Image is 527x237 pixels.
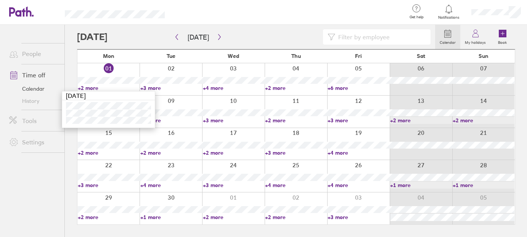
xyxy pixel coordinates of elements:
[437,4,461,20] a: Notifications
[435,25,460,49] a: Calendar
[390,182,452,189] a: +1 more
[479,53,488,59] span: Sun
[140,149,202,156] a: +2 more
[460,25,490,49] a: My holidays
[78,149,140,156] a: +2 more
[203,117,265,124] a: +3 more
[78,85,140,91] a: +2 more
[265,149,327,156] a: +3 more
[328,214,389,221] a: +3 more
[182,31,215,43] button: [DATE]
[417,53,425,59] span: Sat
[203,182,265,189] a: +3 more
[62,91,155,100] div: [DATE]
[355,53,362,59] span: Fri
[78,214,140,221] a: +2 more
[203,149,265,156] a: +2 more
[265,85,327,91] a: +2 more
[3,46,64,61] a: People
[140,85,202,91] a: +3 more
[390,117,452,124] a: +2 more
[460,38,490,45] label: My holidays
[453,117,514,124] a: +2 more
[3,135,64,150] a: Settings
[78,182,140,189] a: +3 more
[3,95,64,107] a: History
[103,53,114,59] span: Mon
[203,214,265,221] a: +2 more
[140,214,202,221] a: +1 more
[404,15,429,19] span: Get help
[437,15,461,20] span: Notifications
[328,182,389,189] a: +4 more
[494,38,512,45] label: Book
[265,214,327,221] a: +2 more
[265,182,327,189] a: +4 more
[291,53,301,59] span: Thu
[3,67,64,83] a: Time off
[3,113,64,128] a: Tools
[203,85,265,91] a: +4 more
[228,53,239,59] span: Wed
[328,117,389,124] a: +3 more
[167,53,175,59] span: Tue
[3,83,64,95] a: Calendar
[490,25,515,49] a: Book
[265,117,327,124] a: +2 more
[328,149,389,156] a: +4 more
[328,85,389,91] a: +6 more
[140,117,202,124] a: +2 more
[335,30,426,44] input: Filter by employee
[435,38,460,45] label: Calendar
[140,182,202,189] a: +4 more
[453,182,514,189] a: +1 more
